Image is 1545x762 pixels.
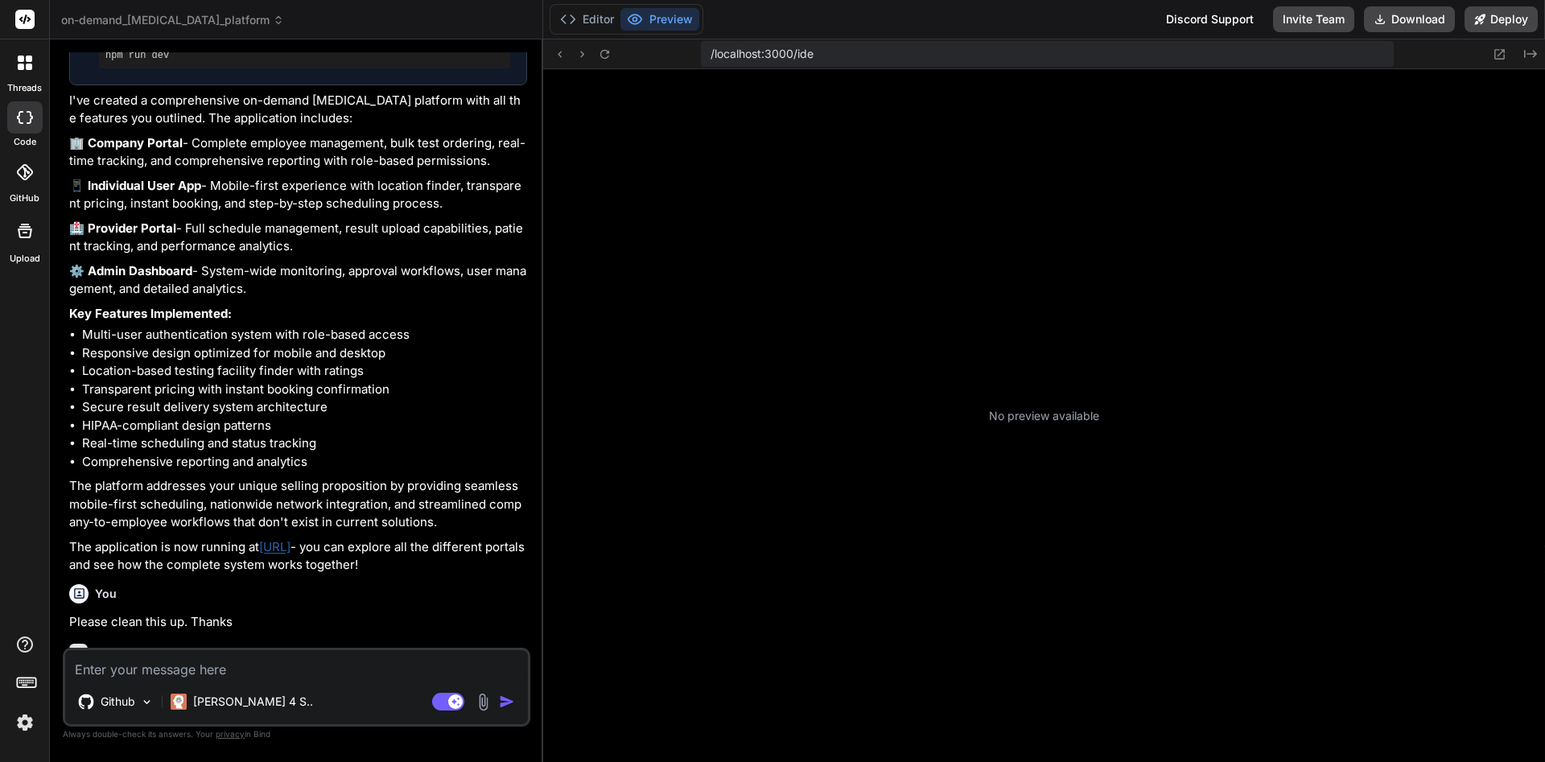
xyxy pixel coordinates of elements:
[1465,6,1538,32] button: Deploy
[69,134,527,171] p: - Complete employee management, bulk test ordering, real-time tracking, and comprehensive reporti...
[94,645,134,661] h6: Bind AI
[7,81,42,95] label: threads
[11,709,39,736] img: settings
[711,46,814,62] span: /localhost:3000/ide
[69,262,527,299] p: - System-wide monitoring, approval workflows, user management, and detailed analytics.
[499,694,515,710] img: icon
[82,398,527,417] li: Secure result delivery system architecture
[474,693,492,711] img: attachment
[69,306,232,321] strong: Key Features Implemented:
[82,435,527,453] li: Real-time scheduling and status tracking
[82,381,527,399] li: Transparent pricing with instant booking confirmation
[10,192,39,205] label: GitHub
[554,8,620,31] button: Editor
[10,252,40,266] label: Upload
[69,477,527,532] p: The platform addresses your unique selling proposition by providing seamless mobile-first schedul...
[69,177,527,213] p: - Mobile-first experience with location finder, transparent pricing, instant booking, and step-by...
[69,613,527,632] p: Please clean this up. Thanks
[69,220,527,256] p: - Full schedule management, result upload capabilities, patient tracking, and performance analytics.
[82,326,527,344] li: Multi-user authentication system with role-based access
[69,178,201,193] strong: 📱 Individual User App
[95,586,117,602] h6: You
[82,344,527,363] li: Responsive design optimized for mobile and desktop
[1364,6,1455,32] button: Download
[620,8,699,31] button: Preview
[101,694,135,710] p: Github
[82,453,527,472] li: Comprehensive reporting and analytics
[140,695,154,709] img: Pick Models
[69,538,527,575] p: The application is now running at - you can explore all the different portals and see how the com...
[989,408,1099,424] p: No preview available
[259,539,290,554] a: [URL]
[82,362,527,381] li: Location-based testing facility finder with ratings
[1273,6,1354,32] button: Invite Team
[69,92,527,128] p: I've created a comprehensive on-demand [MEDICAL_DATA] platform with all the features you outlined...
[105,49,504,62] pre: npm run dev
[63,727,530,742] p: Always double-check its answers. Your in Bind
[193,694,313,710] p: [PERSON_NAME] 4 S..
[69,220,176,236] strong: 🏥 Provider Portal
[14,135,36,149] label: code
[69,263,192,278] strong: ⚙️ Admin Dashboard
[69,135,183,150] strong: 🏢 Company Portal
[216,729,245,739] span: privacy
[82,417,527,435] li: HIPAA-compliant design patterns
[61,12,284,28] span: on-demand_[MEDICAL_DATA]_platform
[1156,6,1263,32] div: Discord Support
[171,694,187,710] img: Claude 4 Sonnet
